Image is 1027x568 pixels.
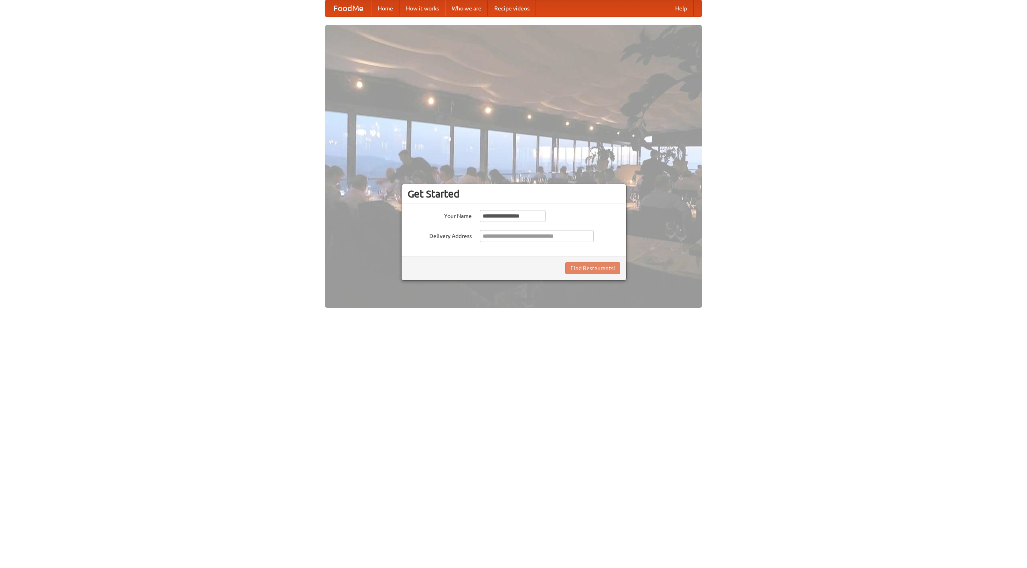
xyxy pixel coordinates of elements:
label: Delivery Address [408,230,472,240]
a: Who we are [445,0,488,16]
button: Find Restaurants! [565,262,620,274]
a: Home [371,0,400,16]
a: Help [669,0,694,16]
a: How it works [400,0,445,16]
label: Your Name [408,210,472,220]
a: FoodMe [325,0,371,16]
a: Recipe videos [488,0,536,16]
h3: Get Started [408,188,620,200]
